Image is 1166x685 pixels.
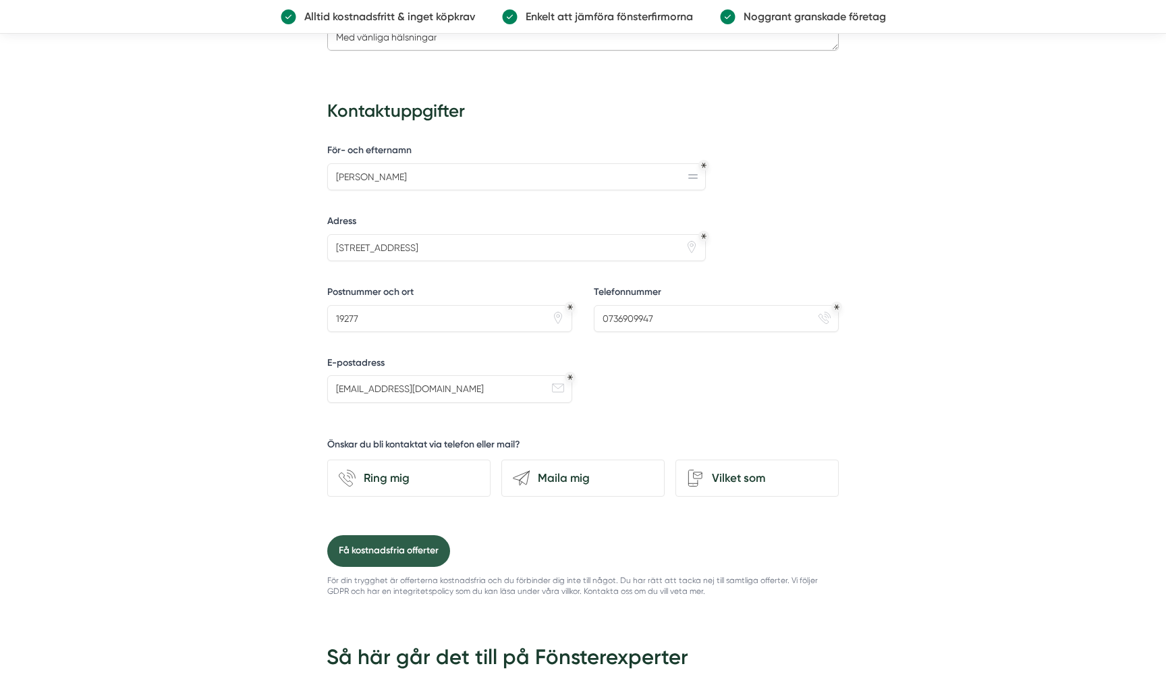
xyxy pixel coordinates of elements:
[567,375,573,380] div: Obligatoriskt
[327,94,839,132] h3: Kontaktuppgifter
[327,575,839,598] p: För din trygghet är offerterna kostnadsfria och du förbinder dig inte till något. Du har rätt att...
[701,163,706,168] div: Obligatoriskt
[567,304,573,310] div: Obligatoriskt
[701,234,706,239] div: Obligatoriskt
[327,535,450,566] button: Få kostnadsfria offerter
[834,304,839,310] div: Obligatoriskt
[327,144,706,161] label: För- och efternamn
[327,215,706,231] label: Adress
[735,8,886,25] p: Noggrant granskade företag
[594,285,839,302] label: Telefonnummer
[327,438,520,455] h5: Önskar du bli kontaktat via telefon eller mail?
[327,285,572,302] label: Postnummer och ort
[518,8,693,25] p: Enkelt att jämföra fönsterfirmorna
[327,356,572,373] label: E-postadress
[296,8,475,25] p: Alltid kostnadsfritt & inget köpkrav
[327,642,839,680] h2: Så här går det till på Fönsterexperter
